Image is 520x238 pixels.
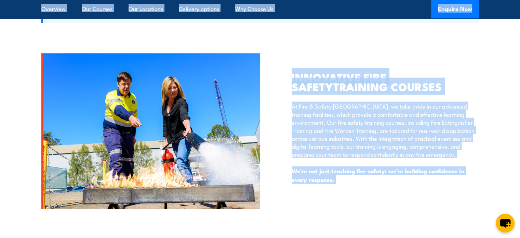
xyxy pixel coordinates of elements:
img: Fire & Safety Australia – Fire Safety Training Course [41,53,260,209]
h2: INNOVATIVE FIRE SAFETY [292,72,479,91]
span: TRAINING COURSES [333,78,442,95]
p: At Fire & Safety [GEOGRAPHIC_DATA], we take pride in our advanced training facilities, which prov... [292,102,479,158]
button: chat-button [496,214,515,233]
strong: We’re not just teaching fire safety; we’re building confidence in every response. [292,166,464,184]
